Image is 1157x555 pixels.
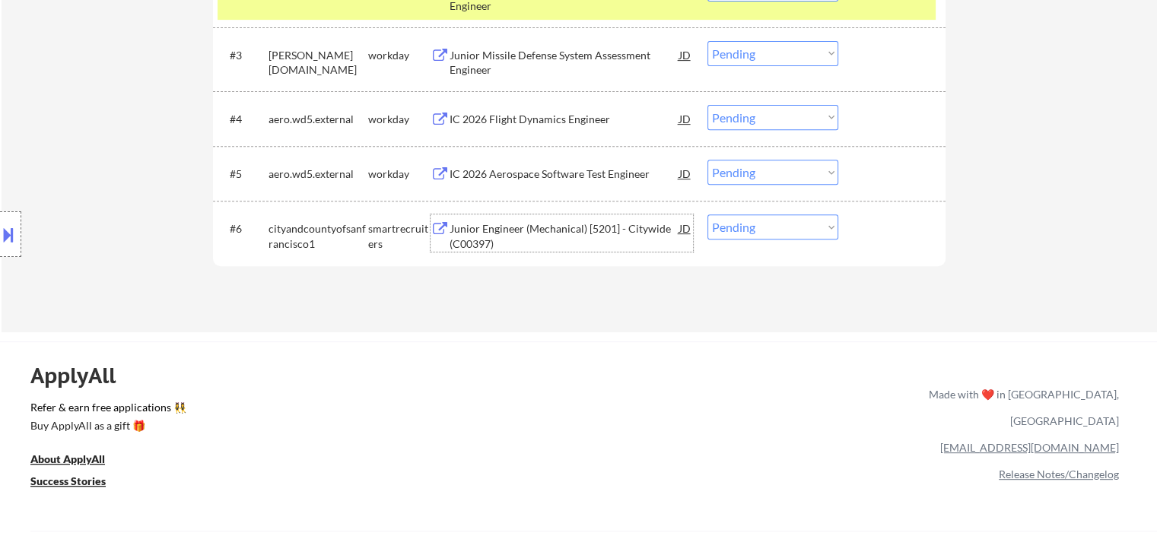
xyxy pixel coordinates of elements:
[368,166,431,182] div: workday
[269,221,368,251] div: cityandcountyofsanfrancisco1
[30,474,106,487] u: Success Stories
[450,166,679,182] div: IC 2026 Aerospace Software Test Engineer
[30,452,105,465] u: About ApplyAll
[230,48,256,63] div: #3
[678,41,693,68] div: JD
[269,166,368,182] div: aero.wd5.external
[999,468,1119,480] a: Release Notes/Changelog
[678,214,693,242] div: JD
[940,441,1119,454] a: [EMAIL_ADDRESS][DOMAIN_NAME]
[450,221,679,251] div: Junior Engineer (Mechanical) [5201] - Citywide (C00397)
[30,420,183,431] div: Buy ApplyAll as a gift 🎁
[30,474,126,493] a: Success Stories
[269,48,368,78] div: [PERSON_NAME][DOMAIN_NAME]
[450,112,679,127] div: IC 2026 Flight Dynamics Engineer
[678,160,693,187] div: JD
[30,452,126,471] a: About ApplyAll
[450,48,679,78] div: Junior Missile Defense System Assessment Engineer
[368,112,431,127] div: workday
[269,112,368,127] div: aero.wd5.external
[368,221,431,251] div: smartrecruiters
[30,402,611,418] a: Refer & earn free applications 👯‍♀️
[368,48,431,63] div: workday
[30,418,183,437] a: Buy ApplyAll as a gift 🎁
[678,105,693,132] div: JD
[30,363,133,388] div: ApplyAll
[923,381,1119,434] div: Made with ❤️ in [GEOGRAPHIC_DATA], [GEOGRAPHIC_DATA]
